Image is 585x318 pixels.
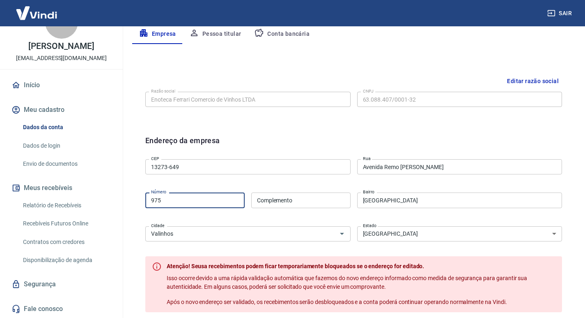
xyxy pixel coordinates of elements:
a: Envio de documentos [20,156,113,172]
img: Vindi [10,0,63,26]
a: Dados da conta [20,119,113,136]
label: Estado [363,223,376,229]
a: Recebíveis Futuros Online [20,215,113,232]
button: Editar razão social [504,74,562,89]
label: Razão social [151,88,175,94]
input: Digite aqui algumas palavras para buscar a cidade [148,229,324,239]
span: Após o novo endereço ser validado, os recebimentos serão desbloqueados e a conta poderá continuar... [167,299,507,305]
button: Pessoa titular [183,24,248,44]
a: Segurança [10,275,113,293]
button: Meu cadastro [10,101,113,119]
a: Dados de login [20,137,113,154]
label: CNPJ [363,88,374,94]
h6: Endereço da empresa [145,135,220,156]
label: Bairro [363,189,374,195]
button: Empresa [132,24,183,44]
span: Isso ocorre devido a uma rápida validação automática que fazemos do novo endereço informado como ... [167,275,528,290]
button: Meus recebíveis [10,179,113,197]
span: Atenção! Seusa recebimentos podem ficar temporariamente bloqueados se o endereço for editado. [167,263,424,269]
label: Rua [363,156,371,162]
label: Número [151,189,166,195]
label: CEP [151,156,159,162]
a: Fale conosco [10,300,113,318]
a: Disponibilização de agenda [20,252,113,269]
a: Relatório de Recebíveis [20,197,113,214]
p: [PERSON_NAME] [28,42,94,51]
a: Contratos com credores [20,234,113,251]
a: Início [10,76,113,94]
p: [EMAIL_ADDRESS][DOMAIN_NAME] [16,54,107,63]
button: Abrir [336,228,348,239]
button: Sair [546,6,575,21]
label: Cidade [151,223,164,229]
button: Conta bancária [248,24,316,44]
